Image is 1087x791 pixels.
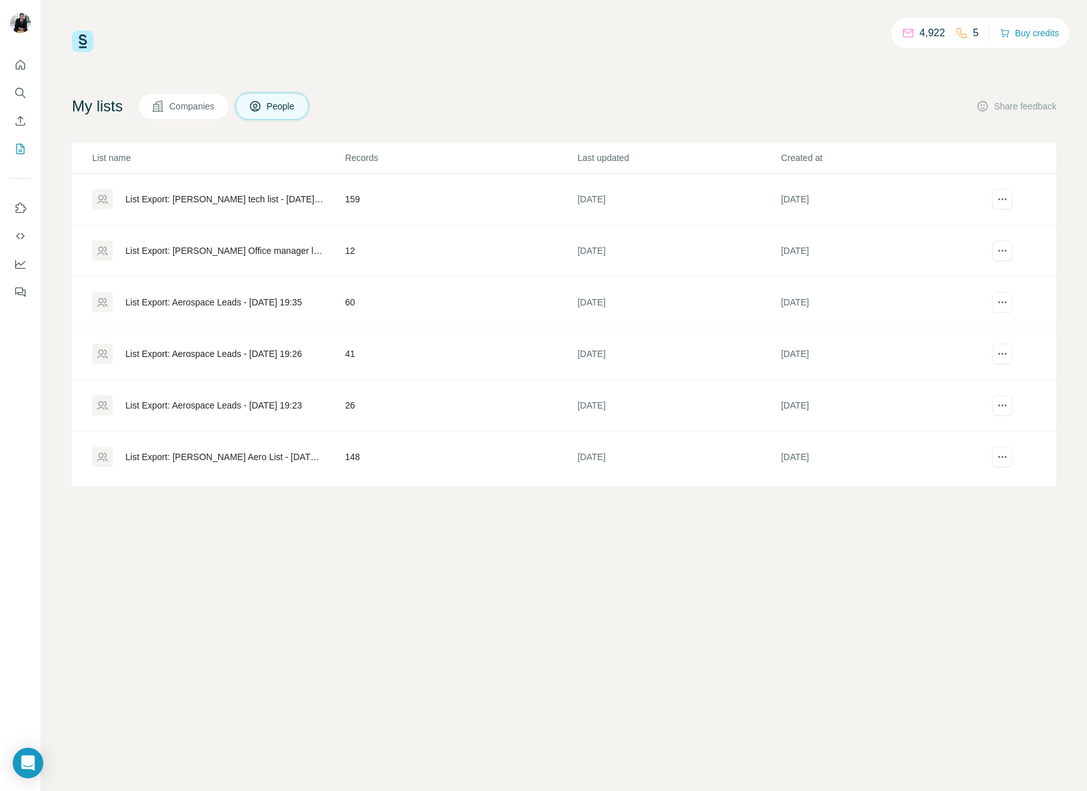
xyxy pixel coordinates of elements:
[780,174,984,225] td: [DATE]
[13,748,43,778] div: Open Intercom Messenger
[780,225,984,277] td: [DATE]
[577,277,780,328] td: [DATE]
[976,100,1056,113] button: Share feedback
[577,483,780,535] td: [DATE]
[92,151,344,164] p: List name
[10,225,31,248] button: Use Surfe API
[10,137,31,160] button: My lists
[992,189,1013,209] button: actions
[992,395,1013,416] button: actions
[72,31,94,52] img: Surfe Logo
[992,292,1013,312] button: actions
[10,197,31,220] button: Use Surfe on LinkedIn
[125,451,323,463] div: List Export: [PERSON_NAME] Aero List - [DATE] 17:56
[125,347,302,360] div: List Export: Aerospace Leads - [DATE] 19:26
[125,399,302,412] div: List Export: Aerospace Leads - [DATE] 19:23
[10,13,31,33] img: Avatar
[10,81,31,104] button: Search
[344,225,577,277] td: 12
[344,174,577,225] td: 159
[920,25,945,41] p: 4,922
[577,328,780,380] td: [DATE]
[10,253,31,276] button: Dashboard
[992,344,1013,364] button: actions
[1000,24,1059,42] button: Buy credits
[10,281,31,304] button: Feedback
[344,483,577,535] td: 112
[344,380,577,431] td: 26
[10,53,31,76] button: Quick start
[577,174,780,225] td: [DATE]
[577,380,780,431] td: [DATE]
[344,431,577,483] td: 148
[125,193,323,206] div: List Export: [PERSON_NAME] tech list - [DATE] 19:45
[992,447,1013,467] button: actions
[72,96,123,116] h4: My lists
[780,483,984,535] td: [DATE]
[169,100,216,113] span: Companies
[125,244,323,257] div: List Export: [PERSON_NAME] Office manager list - [DATE] 19:44
[577,431,780,483] td: [DATE]
[780,431,984,483] td: [DATE]
[125,296,302,309] div: List Export: Aerospace Leads - [DATE] 19:35
[992,241,1013,261] button: actions
[577,225,780,277] td: [DATE]
[344,328,577,380] td: 41
[973,25,979,41] p: 5
[10,109,31,132] button: Enrich CSV
[344,277,577,328] td: 60
[781,151,983,164] p: Created at
[780,328,984,380] td: [DATE]
[780,380,984,431] td: [DATE]
[267,100,296,113] span: People
[345,151,576,164] p: Records
[780,277,984,328] td: [DATE]
[577,151,780,164] p: Last updated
